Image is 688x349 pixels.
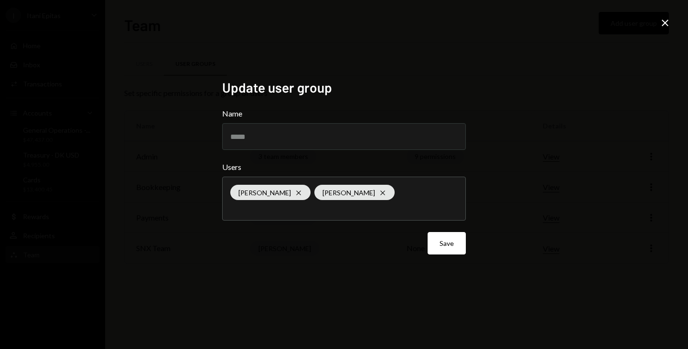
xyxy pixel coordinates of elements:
h2: Update user group [222,78,466,97]
button: Save [428,232,466,254]
div: [PERSON_NAME] [314,185,395,200]
div: [PERSON_NAME] [230,185,311,200]
label: Name [222,108,466,119]
label: Users [222,161,466,173]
